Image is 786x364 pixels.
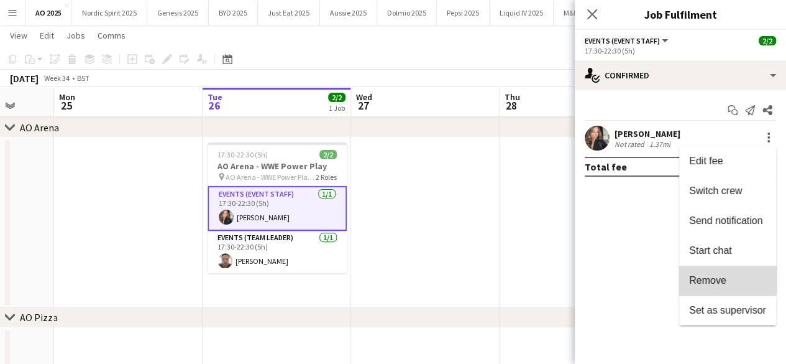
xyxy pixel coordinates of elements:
[689,275,726,286] span: Remove
[679,236,776,266] button: Start chat
[689,215,762,226] span: Send notification
[679,296,776,325] button: Set as supervisor
[689,245,731,256] span: Start chat
[679,206,776,236] button: Send notification
[689,185,742,196] span: Switch crew
[679,176,776,206] button: Switch crew
[679,146,776,176] button: Edit fee
[689,156,723,166] span: Edit fee
[689,305,766,315] span: Set as supervisor
[679,266,776,296] button: Remove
